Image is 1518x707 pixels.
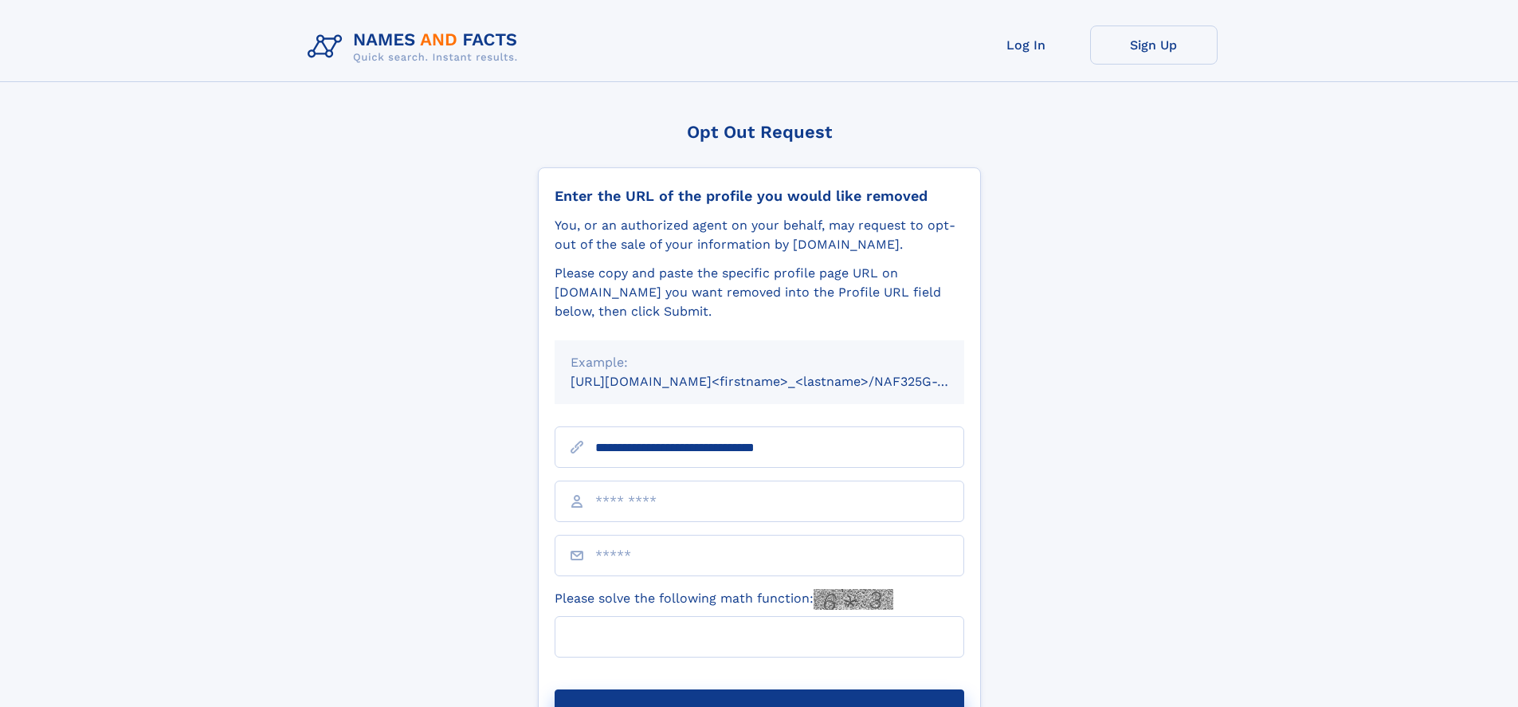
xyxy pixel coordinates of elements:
div: Enter the URL of the profile you would like removed [555,187,964,205]
div: You, or an authorized agent on your behalf, may request to opt-out of the sale of your informatio... [555,216,964,254]
label: Please solve the following math function: [555,589,893,610]
div: Please copy and paste the specific profile page URL on [DOMAIN_NAME] you want removed into the Pr... [555,264,964,321]
div: Example: [571,353,948,372]
div: Opt Out Request [538,122,981,142]
small: [URL][DOMAIN_NAME]<firstname>_<lastname>/NAF325G-xxxxxxxx [571,374,994,389]
a: Sign Up [1090,26,1218,65]
a: Log In [963,26,1090,65]
img: Logo Names and Facts [301,26,531,69]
